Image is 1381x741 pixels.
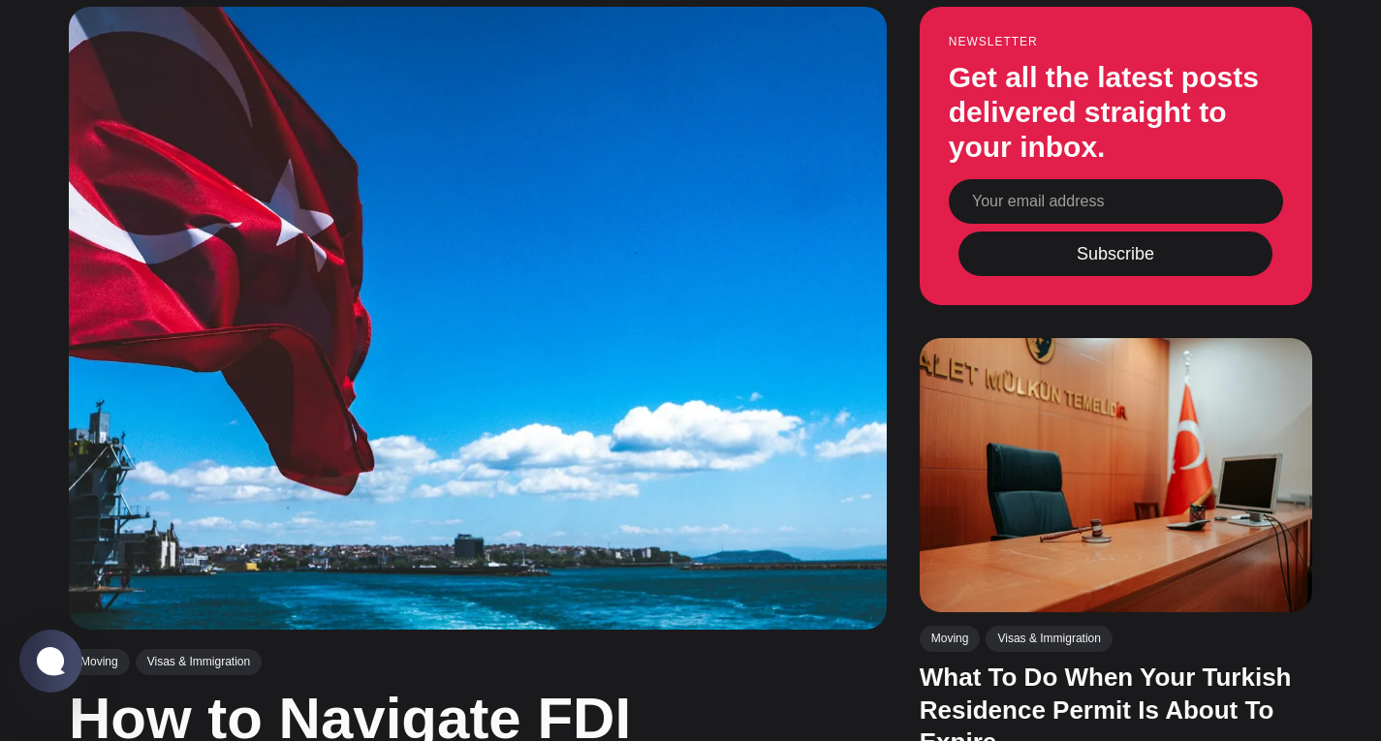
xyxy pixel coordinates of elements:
[136,650,262,675] a: Visas & Immigration
[987,627,1113,652] a: Visas & Immigration
[69,7,887,630] img: How to Navigate FDI Regulations in Turkey
[958,232,1272,277] button: Subscribe
[69,650,130,675] a: Moving
[949,61,1283,166] h3: Get all the latest posts delivered straight to your inbox.
[920,627,981,652] a: Moving
[949,36,1283,48] small: Newsletter
[920,339,1312,613] img: What To Do When Your Turkish Residence Permit Is About To Expire
[949,180,1283,225] input: Your email address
